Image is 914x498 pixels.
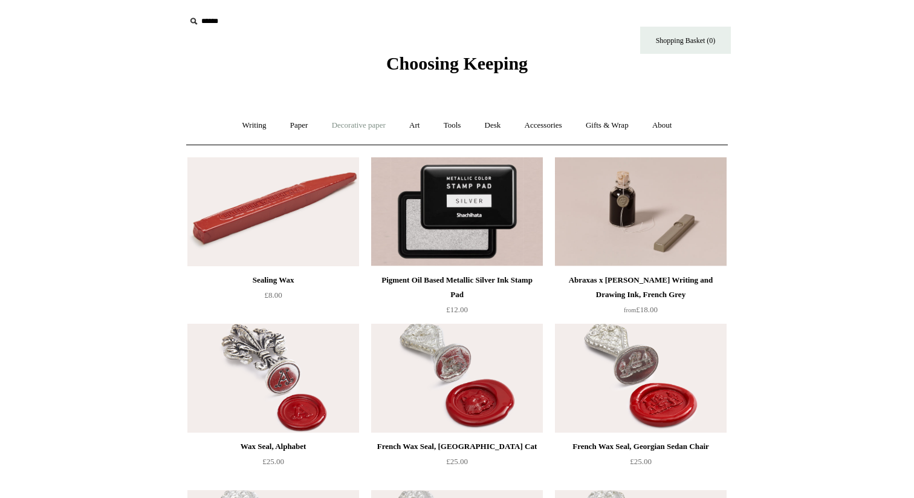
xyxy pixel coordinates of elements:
a: Choosing Keeping [386,63,528,71]
a: Accessories [514,110,573,142]
div: French Wax Seal, [GEOGRAPHIC_DATA] Cat [374,439,540,454]
a: Paper [279,110,319,142]
span: £12.00 [446,305,468,314]
span: £25.00 [262,457,284,466]
a: Pigment Oil Based Metallic Silver Ink Stamp Pad Pigment Oil Based Metallic Silver Ink Stamp Pad [371,157,543,266]
div: French Wax Seal, Georgian Sedan Chair [558,439,724,454]
a: Gifts & Wrap [575,110,640,142]
a: French Wax Seal, Georgian Sedan Chair French Wax Seal, Georgian Sedan Chair [555,324,727,433]
a: Shopping Basket (0) [640,27,731,54]
img: Wax Seal, Alphabet [187,324,359,433]
a: Art [398,110,430,142]
div: Sealing Wax [190,273,356,287]
div: Abraxas x [PERSON_NAME] Writing and Drawing Ink, French Grey [558,273,724,302]
a: Abraxas x [PERSON_NAME] Writing and Drawing Ink, French Grey from£18.00 [555,273,727,323]
a: Sealing Wax £8.00 [187,273,359,323]
span: from [624,307,636,313]
a: Abraxas x Steve Harrison Writing and Drawing Ink, French Grey Abraxas x Steve Harrison Writing an... [555,157,727,266]
a: French Wax Seal, [GEOGRAPHIC_DATA] Cat £25.00 [371,439,543,489]
a: Writing [232,110,277,142]
a: Decorative paper [321,110,397,142]
a: Sealing Wax Sealing Wax [187,157,359,266]
a: Desk [474,110,512,142]
img: French Wax Seal, Georgian Sedan Chair [555,324,727,433]
span: £25.00 [630,457,652,466]
a: French Wax Seal, Cheshire Cat French Wax Seal, Cheshire Cat [371,324,543,433]
a: Wax Seal, Alphabet £25.00 [187,439,359,489]
a: Tools [433,110,472,142]
a: Pigment Oil Based Metallic Silver Ink Stamp Pad £12.00 [371,273,543,323]
div: Pigment Oil Based Metallic Silver Ink Stamp Pad [374,273,540,302]
span: Choosing Keeping [386,53,528,73]
img: Pigment Oil Based Metallic Silver Ink Stamp Pad [371,157,543,266]
a: Wax Seal, Alphabet Wax Seal, Alphabet [187,324,359,433]
img: Sealing Wax [187,157,359,266]
span: £18.00 [624,305,658,314]
a: French Wax Seal, Georgian Sedan Chair £25.00 [555,439,727,489]
div: Wax Seal, Alphabet [190,439,356,454]
img: French Wax Seal, Cheshire Cat [371,324,543,433]
img: Abraxas x Steve Harrison Writing and Drawing Ink, French Grey [555,157,727,266]
span: £25.00 [446,457,468,466]
a: About [641,110,683,142]
span: £8.00 [264,290,282,300]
